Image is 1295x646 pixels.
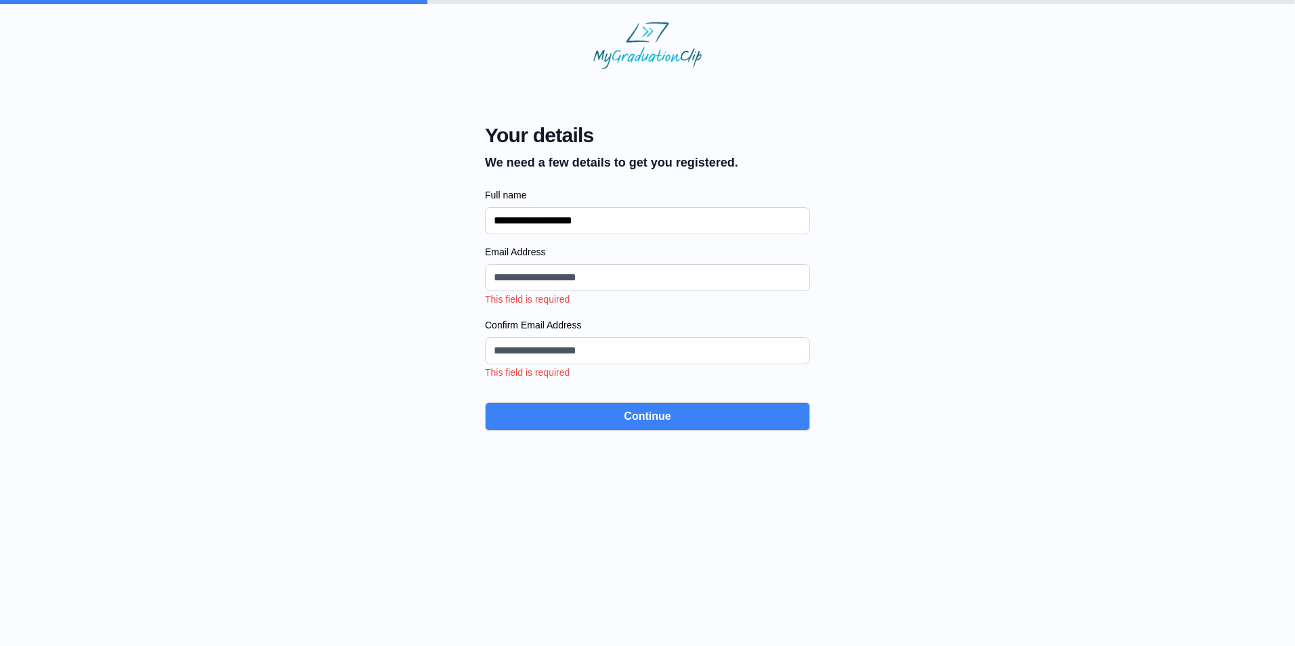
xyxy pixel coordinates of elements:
[485,153,738,172] p: We need a few details to get you registered.
[485,245,810,259] label: Email Address
[485,318,810,332] label: Confirm Email Address
[593,22,702,69] img: MyGraduationClip
[485,402,810,431] button: Continue
[485,367,570,378] span: This field is required
[485,188,810,202] label: Full name
[485,294,570,305] span: This field is required
[485,123,738,148] span: Your details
